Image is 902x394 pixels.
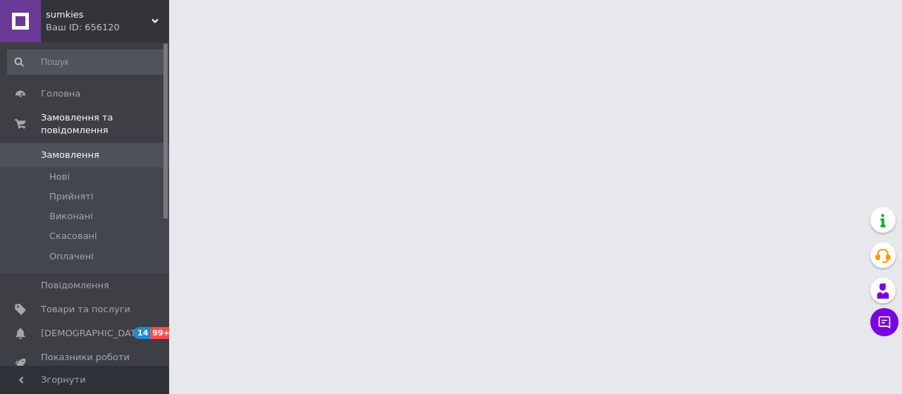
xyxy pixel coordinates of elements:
[41,327,145,340] span: [DEMOGRAPHIC_DATA]
[150,327,173,339] span: 99+
[49,171,70,183] span: Нові
[41,111,169,137] span: Замовлення та повідомлення
[46,21,169,34] div: Ваш ID: 656120
[49,250,94,263] span: Оплачені
[41,149,99,161] span: Замовлення
[41,351,130,376] span: Показники роботи компанії
[41,279,109,292] span: Повідомлення
[870,308,898,336] button: Чат з покупцем
[41,303,130,316] span: Товари та послуги
[49,190,93,203] span: Прийняті
[134,327,150,339] span: 14
[49,210,93,223] span: Виконані
[41,87,80,100] span: Головна
[7,49,166,75] input: Пошук
[49,230,97,242] span: Скасовані
[46,8,152,21] span: sumkies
